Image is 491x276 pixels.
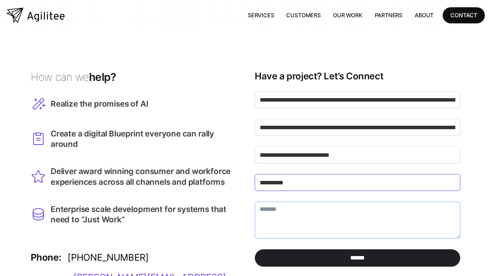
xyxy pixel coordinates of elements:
div: Realize the promises of AI [51,99,148,109]
div: Create a digital Blueprint everyone can rally around [51,128,236,149]
a: Services [242,7,280,23]
span: How can we [31,71,89,84]
div: Deliver award winning consumer and workforce experiences across all channels and platforms [51,166,236,187]
h3: help? [31,71,236,84]
h3: Have a project? Let’s Connect [255,71,460,82]
a: Our Work [327,7,369,23]
div: Phone: [31,253,61,262]
div: Enterprise scale development for systems that need to “Just Work” [51,204,236,225]
a: CONTACT [443,7,485,23]
a: About [409,7,440,23]
div: CONTACT [450,10,477,20]
a: Partners [369,7,409,23]
a: Customers [280,7,326,23]
div: [PHONE_NUMBER] [68,251,149,264]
